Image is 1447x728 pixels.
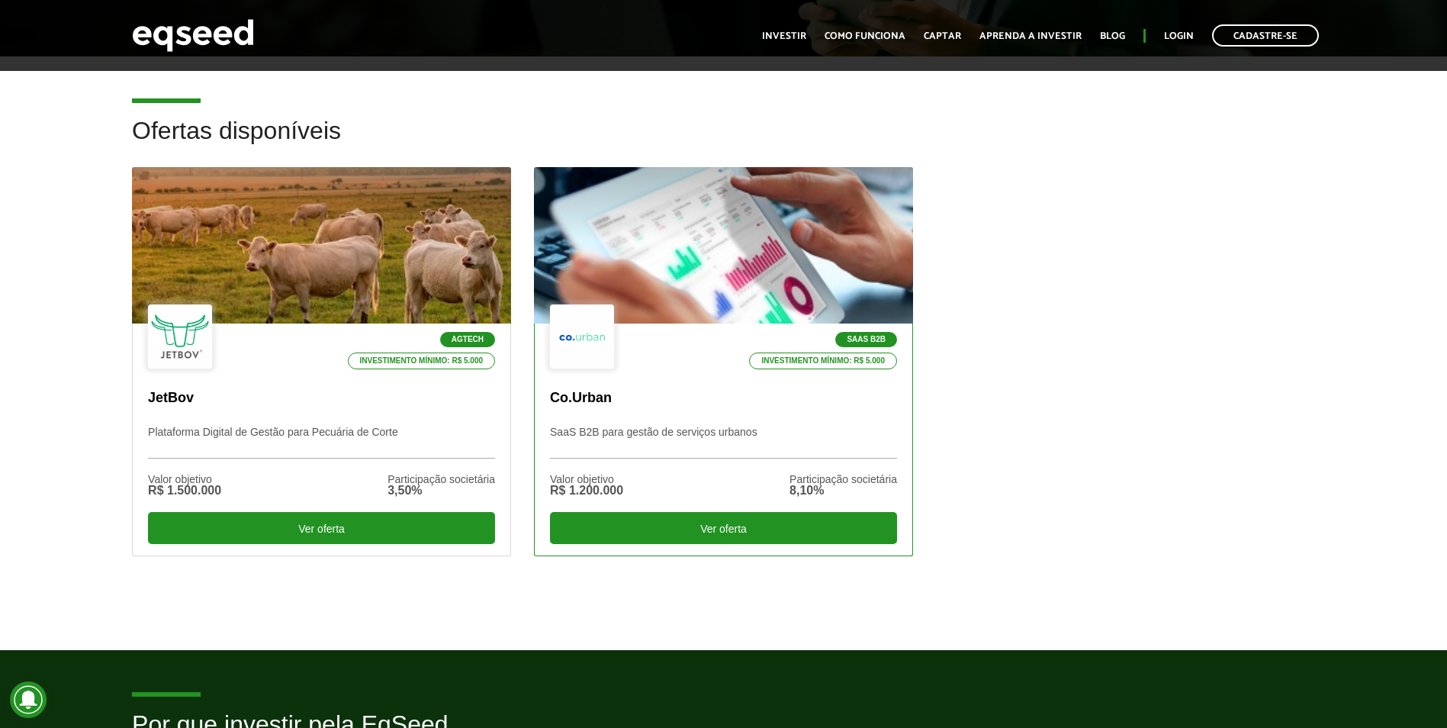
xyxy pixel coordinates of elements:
[148,390,495,407] p: JetBov
[148,512,495,544] div: Ver oferta
[348,353,496,369] p: Investimento mínimo: R$ 5.000
[1164,31,1194,41] a: Login
[550,512,897,544] div: Ver oferta
[979,31,1082,41] a: Aprenda a investir
[132,167,511,556] a: Agtech Investimento mínimo: R$ 5.000 JetBov Plataforma Digital de Gestão para Pecuária de Corte V...
[825,31,905,41] a: Como funciona
[148,485,221,497] div: R$ 1.500.000
[749,353,897,369] p: Investimento mínimo: R$ 5.000
[132,118,1315,167] h2: Ofertas disponíveis
[132,15,254,56] img: EqSeed
[550,426,897,459] p: SaaS B2B para gestão de serviços urbanos
[148,426,495,459] p: Plataforma Digital de Gestão para Pecuária de Corte
[789,485,897,497] div: 8,10%
[1100,31,1125,41] a: Blog
[924,31,961,41] a: Captar
[1212,24,1319,47] a: Cadastre-se
[534,167,913,556] a: SaaS B2B Investimento mínimo: R$ 5.000 Co.Urban SaaS B2B para gestão de serviços urbanos Valor ob...
[387,485,495,497] div: 3,50%
[387,474,495,485] div: Participação societária
[550,485,623,497] div: R$ 1.200.000
[550,390,897,407] p: Co.Urban
[835,332,897,347] p: SaaS B2B
[440,332,495,347] p: Agtech
[148,474,221,485] div: Valor objetivo
[789,474,897,485] div: Participação societária
[762,31,806,41] a: Investir
[550,474,623,485] div: Valor objetivo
